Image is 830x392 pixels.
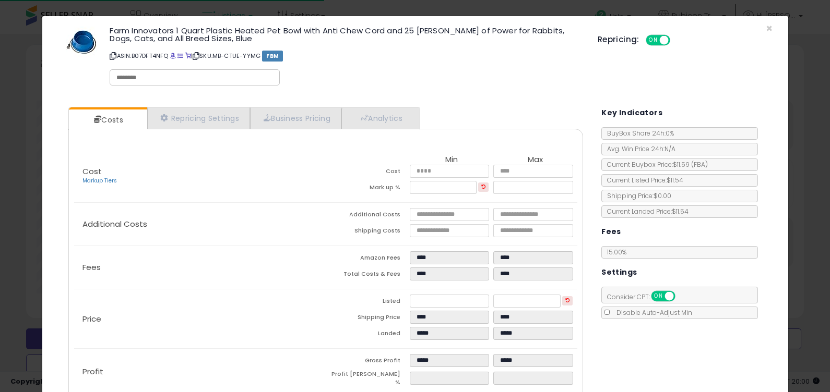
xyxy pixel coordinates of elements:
[673,160,708,169] span: $11.59
[326,251,410,267] td: Amazon Fees
[602,207,689,216] span: Current Landed Price: $11.54
[326,295,410,311] td: Listed
[326,208,410,224] td: Additional Costs
[602,129,674,138] span: BuyBox Share 24h: 0%
[691,160,708,169] span: ( FBA )
[601,266,637,279] h5: Settings
[652,292,665,301] span: ON
[250,107,341,129] a: Business Pricing
[147,107,251,129] a: Repricing Settings
[326,354,410,370] td: Gross Profit
[326,181,410,197] td: Mark up %
[74,367,326,376] p: Profit
[69,109,146,130] a: Costs
[410,155,494,165] th: Min
[647,36,660,45] span: ON
[607,248,626,256] span: 15.00 %
[262,51,283,62] span: FBM
[185,52,191,60] a: Your listing only
[74,263,326,272] p: Fees
[611,308,692,317] span: Disable Auto-Adjust Min
[74,167,326,185] p: Cost
[601,106,662,119] h5: Key Indicators
[602,176,683,185] span: Current Listed Price: $11.54
[326,267,410,284] td: Total Costs & Fees
[82,177,117,185] a: Markup Tiers
[341,107,419,129] a: Analytics
[326,370,410,389] td: Profit [PERSON_NAME] %
[602,160,708,169] span: Current Buybox Price:
[326,224,410,240] td: Shipping Costs
[674,292,691,301] span: OFF
[602,191,671,200] span: Shipping Price: $0.00
[66,27,97,58] img: 41Ho2YI4W4L._SL60_.jpg
[110,47,582,64] p: ASIN: B07DFT4NFQ | SKU: MB-CTUE-YYMG
[766,21,773,36] span: ×
[326,165,410,181] td: Cost
[602,292,689,301] span: Consider CPT:
[74,315,326,323] p: Price
[493,155,577,165] th: Max
[74,220,326,228] p: Additional Costs
[668,36,685,45] span: OFF
[601,225,621,238] h5: Fees
[326,327,410,343] td: Landed
[177,52,183,60] a: All offer listings
[326,311,410,327] td: Shipping Price
[110,27,582,42] h3: Farm Innovators 1 Quart Plastic Heated Pet Bowl with Anti Chew Cord and 25 [PERSON_NAME] of Power...
[602,144,675,153] span: Avg. Win Price 24h: N/A
[170,52,176,60] a: BuyBox page
[598,35,639,44] h5: Repricing:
